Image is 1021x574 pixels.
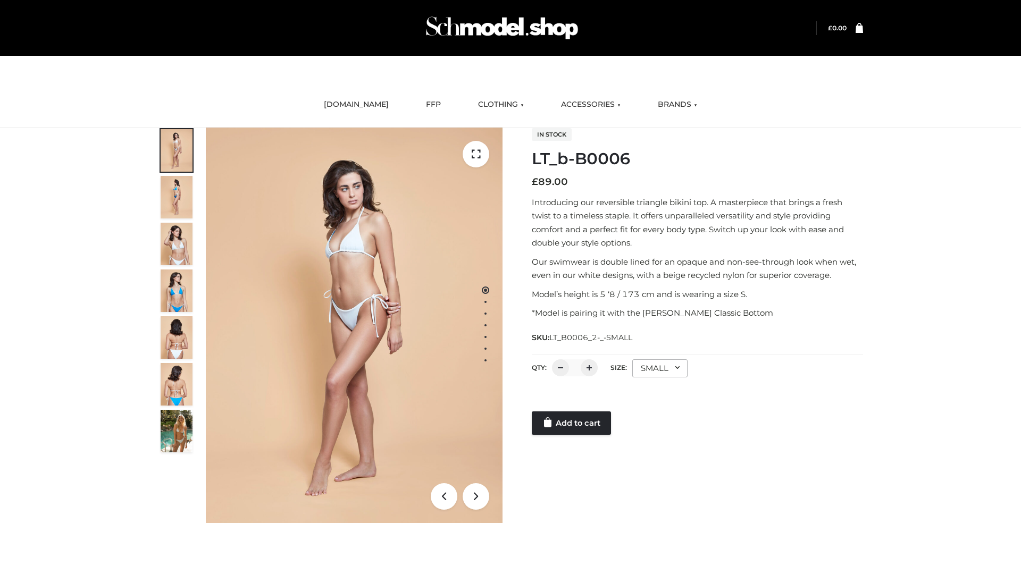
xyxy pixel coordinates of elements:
[206,128,503,523] img: ArielClassicBikiniTop_CloudNine_AzureSky_OW114ECO_1
[161,269,193,312] img: ArielClassicBikiniTop_CloudNine_AzureSky_OW114ECO_4-scaled.jpg
[418,93,449,116] a: FFP
[532,331,633,344] span: SKU:
[532,176,568,188] bdi: 89.00
[532,411,611,435] a: Add to cart
[161,363,193,406] img: ArielClassicBikiniTop_CloudNine_AzureSky_OW114ECO_8-scaled.jpg
[828,24,832,32] span: £
[161,129,193,172] img: ArielClassicBikiniTop_CloudNine_AzureSky_OW114ECO_1-scaled.jpg
[532,149,863,168] h1: LT_b-B0006
[610,364,627,372] label: Size:
[316,93,397,116] a: [DOMAIN_NAME]
[532,306,863,320] p: *Model is pairing it with the [PERSON_NAME] Classic Bottom
[161,223,193,265] img: ArielClassicBikiniTop_CloudNine_AzureSky_OW114ECO_3-scaled.jpg
[161,176,193,218] img: ArielClassicBikiniTop_CloudNine_AzureSky_OW114ECO_2-scaled.jpg
[632,359,688,377] div: SMALL
[532,288,863,301] p: Model’s height is 5 ‘8 / 173 cm and is wearing a size S.
[553,93,629,116] a: ACCESSORIES
[549,333,632,342] span: LT_B0006_2-_-SMALL
[650,93,705,116] a: BRANDS
[828,24,847,32] a: £0.00
[532,128,572,141] span: In stock
[828,24,847,32] bdi: 0.00
[532,364,547,372] label: QTY:
[532,176,538,188] span: £
[532,196,863,250] p: Introducing our reversible triangle bikini top. A masterpiece that brings a fresh twist to a time...
[161,316,193,359] img: ArielClassicBikiniTop_CloudNine_AzureSky_OW114ECO_7-scaled.jpg
[470,93,532,116] a: CLOTHING
[422,7,582,49] img: Schmodel Admin 964
[161,410,193,452] img: Arieltop_CloudNine_AzureSky2.jpg
[532,255,863,282] p: Our swimwear is double lined for an opaque and non-see-through look when wet, even in our white d...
